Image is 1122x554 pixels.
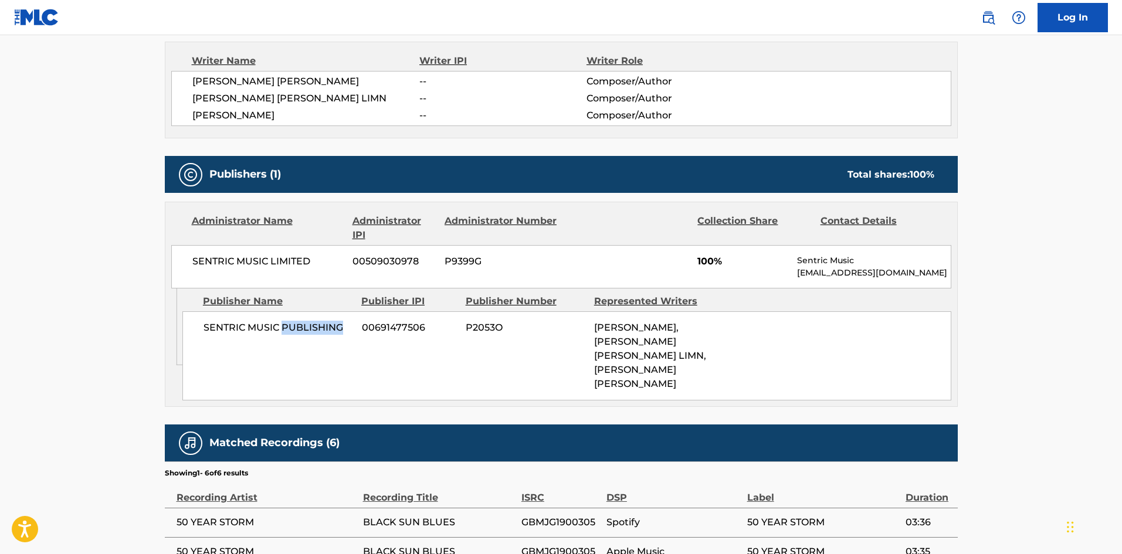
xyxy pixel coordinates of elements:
[165,468,248,478] p: Showing 1 - 6 of 6 results
[606,515,741,529] span: Spotify
[419,74,586,89] span: --
[192,91,420,106] span: [PERSON_NAME] [PERSON_NAME] LIMN
[587,91,738,106] span: Composer/Author
[587,54,738,68] div: Writer Role
[184,436,198,450] img: Matched Recordings
[587,74,738,89] span: Composer/Author
[363,515,516,529] span: BLACK SUN BLUES
[445,214,558,242] div: Administrator Number
[977,6,1000,29] a: Public Search
[445,254,558,268] span: P9399G
[419,54,587,68] div: Writer IPI
[209,436,340,450] h5: Matched Recordings (6)
[466,294,585,308] div: Publisher Number
[697,214,811,242] div: Collection Share
[587,108,738,123] span: Composer/Author
[1038,3,1108,32] a: Log In
[1007,6,1031,29] div: Help
[821,214,934,242] div: Contact Details
[192,74,420,89] span: [PERSON_NAME] [PERSON_NAME]
[747,478,900,505] div: Label
[910,169,934,180] span: 100 %
[362,321,457,335] span: 00691477506
[203,294,352,308] div: Publisher Name
[14,9,59,26] img: MLC Logo
[419,91,586,106] span: --
[906,515,951,529] span: 03:36
[363,478,516,505] div: Recording Title
[352,214,436,242] div: Administrator IPI
[747,515,900,529] span: 50 YEAR STORM
[848,168,934,182] div: Total shares:
[192,254,344,268] span: SENTRIC MUSIC LIMITED
[521,515,601,529] span: GBMJG1900305
[192,54,420,68] div: Writer Name
[606,478,741,505] div: DSP
[177,515,357,529] span: 50 YEAR STORM
[594,294,714,308] div: Represented Writers
[797,254,950,267] p: Sentric Music
[177,478,357,505] div: Recording Artist
[521,478,601,505] div: ISRC
[192,108,420,123] span: [PERSON_NAME]
[697,254,788,268] span: 100%
[594,322,706,389] span: [PERSON_NAME], [PERSON_NAME] [PERSON_NAME] LIMN, [PERSON_NAME] [PERSON_NAME]
[192,214,344,242] div: Administrator Name
[466,321,585,335] span: P2053O
[1067,509,1074,545] div: Drag
[1012,11,1026,25] img: help
[184,168,198,182] img: Publishers
[361,294,457,308] div: Publisher IPI
[1063,498,1122,554] iframe: Chat Widget
[906,478,951,505] div: Duration
[419,108,586,123] span: --
[352,254,436,268] span: 00509030978
[797,267,950,279] p: [EMAIL_ADDRESS][DOMAIN_NAME]
[204,321,353,335] span: SENTRIC MUSIC PUBLISHING
[209,168,281,181] h5: Publishers (1)
[981,11,995,25] img: search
